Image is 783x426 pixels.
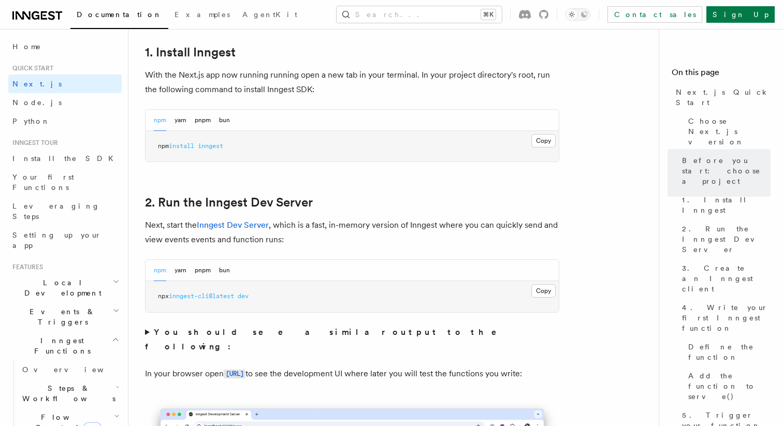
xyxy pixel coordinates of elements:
p: Next, start the , which is a fast, in-memory version of Inngest where you can quickly send and vi... [145,218,559,247]
a: Contact sales [607,6,702,23]
span: Quick start [8,64,53,72]
span: Before you start: choose a project [682,155,771,186]
button: pnpm [195,260,211,281]
span: Local Development [8,277,113,298]
span: Documentation [77,10,162,19]
button: npm [154,110,166,131]
span: 2. Run the Inngest Dev Server [682,224,771,255]
span: Your first Functions [12,173,74,192]
h4: On this page [672,66,771,83]
button: yarn [175,260,186,281]
p: In your browser open to see the development UI where later you will test the functions you write: [145,366,559,381]
a: Sign Up [706,6,775,23]
span: Choose Next.js version [688,116,771,147]
span: Install the SDK [12,154,120,163]
a: Node.js [8,93,122,112]
span: Node.js [12,98,62,107]
span: inngest [198,142,223,150]
span: Examples [175,10,230,19]
a: Python [8,112,122,130]
a: Leveraging Steps [8,197,122,226]
span: 1. Install Inngest [682,195,771,215]
a: Next.js [8,75,122,93]
span: Leveraging Steps [12,202,100,221]
a: 4. Write your first Inngest function [678,298,771,337]
a: Define the function [684,337,771,366]
a: Choose Next.js version [684,112,771,151]
a: 1. Install Inngest [145,45,236,60]
a: Home [8,37,122,56]
span: Features [8,263,43,271]
span: Home [12,41,41,52]
a: Your first Functions [8,168,122,197]
button: pnpm [195,110,211,131]
span: Next.js Quick Start [676,87,771,108]
span: Inngest Functions [8,335,112,356]
span: Overview [22,365,129,374]
a: Before you start: choose a project [678,151,771,190]
span: npm [158,142,169,150]
button: Copy [531,134,556,148]
span: 3. Create an Inngest client [682,263,771,294]
strong: You should see a similar output to the following: [145,327,511,351]
a: 2. Run the Inngest Dev Server [145,195,313,210]
button: Steps & Workflows [18,379,122,408]
a: 2. Run the Inngest Dev Server [678,219,771,259]
span: inngest-cli@latest [169,292,234,300]
span: install [169,142,194,150]
button: Search...⌘K [337,6,502,23]
button: Toggle dark mode [565,8,590,21]
button: bun [219,260,230,281]
span: 4. Write your first Inngest function [682,302,771,333]
span: dev [238,292,249,300]
button: Events & Triggers [8,302,122,331]
a: Overview [18,360,122,379]
a: Inngest Dev Server [197,220,269,230]
a: Documentation [70,3,168,29]
a: Install the SDK [8,149,122,168]
span: Add the function to serve() [688,371,771,402]
button: Local Development [8,273,122,302]
span: Define the function [688,342,771,362]
a: AgentKit [236,3,303,28]
summary: You should see a similar output to the following: [145,325,559,354]
a: 3. Create an Inngest client [678,259,771,298]
span: Steps & Workflows [18,383,115,404]
button: yarn [175,110,186,131]
span: Next.js [12,80,62,88]
button: Inngest Functions [8,331,122,360]
a: Next.js Quick Start [672,83,771,112]
span: Events & Triggers [8,306,113,327]
code: [URL] [224,370,245,378]
kbd: ⌘K [481,9,496,20]
span: Python [12,117,50,125]
a: 1. Install Inngest [678,190,771,219]
a: [URL] [224,369,245,378]
a: Setting up your app [8,226,122,255]
button: Copy [531,284,556,298]
button: npm [154,260,166,281]
a: Examples [168,3,236,28]
span: Inngest tour [8,139,58,147]
span: AgentKit [242,10,297,19]
p: With the Next.js app now running running open a new tab in your terminal. In your project directo... [145,68,559,97]
span: npx [158,292,169,300]
button: bun [219,110,230,131]
span: Setting up your app [12,231,102,249]
a: Add the function to serve() [684,366,771,406]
